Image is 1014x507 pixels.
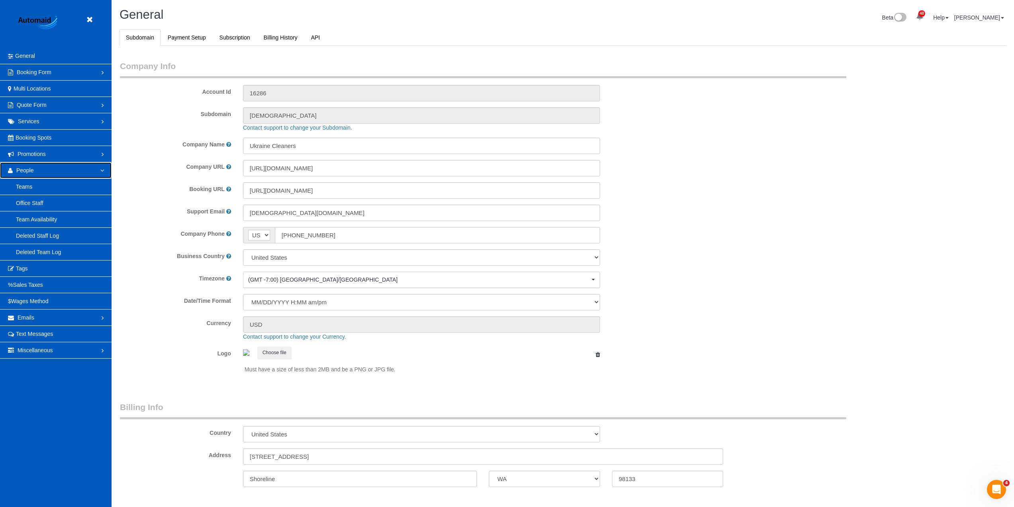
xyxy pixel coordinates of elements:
label: Timezone [199,274,225,282]
img: New interface [893,13,906,23]
span: 4 [1003,480,1010,486]
span: Tags [16,265,28,272]
label: Country [210,429,231,437]
span: 40 [918,10,925,17]
label: Logo [114,347,237,357]
button: (GMT -7:00) [GEOGRAPHIC_DATA]/[GEOGRAPHIC_DATA] [243,272,600,288]
label: Support Email [187,207,225,215]
label: Subdomain [114,107,237,118]
label: Date/Time Format [114,294,237,305]
div: Contact support to change your Subdomain. [237,124,975,132]
iframe: Intercom live chat [987,480,1006,499]
a: Payment Setup [161,29,212,46]
span: Booking Spots [16,134,51,141]
span: Wages Method [11,298,49,304]
label: Booking URL [189,185,225,193]
span: General [120,8,163,22]
a: API [304,29,326,46]
label: Business Country [177,252,225,260]
span: Miscellaneous [18,347,53,353]
label: Address [209,451,231,459]
span: General [15,53,35,59]
a: Beta [882,14,907,21]
span: Promotions [18,151,46,157]
a: [PERSON_NAME] [954,14,1004,21]
span: Multi Locations [14,85,51,92]
input: Phone [275,227,600,243]
label: Company Name [182,140,225,148]
span: Booking Form [17,69,51,75]
label: Account Id [114,85,237,96]
a: Billing History [257,29,304,46]
span: Emails [18,314,34,321]
legend: Company Info [120,60,846,78]
ol: Choose Timezone [243,272,600,288]
span: Services [18,118,39,124]
label: Currency [114,316,237,327]
span: (GMT -7:00) [GEOGRAPHIC_DATA]/[GEOGRAPHIC_DATA] [248,276,590,284]
span: People [16,167,34,174]
input: City [243,471,477,487]
label: Company Phone [180,230,224,238]
a: Subdomain [120,29,161,46]
div: Contact support to change your Currency. [237,333,975,341]
p: Must have a size of less than 2MB and be a PNG or JPG file. [245,365,600,373]
img: 8198af147c7ec167676e918a74526ec6ddc48321.png [243,349,249,356]
span: Text Messages [16,331,53,337]
a: Subscription [213,29,257,46]
label: Company URL [186,163,224,171]
span: Sales Taxes [13,282,43,288]
a: 40 [912,8,928,26]
legend: Billing Info [120,401,846,419]
button: Choose file [257,347,292,359]
img: Automaid Logo [14,14,64,32]
span: Quote Form [17,102,47,108]
input: Zip [612,471,723,487]
a: Help [933,14,949,21]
